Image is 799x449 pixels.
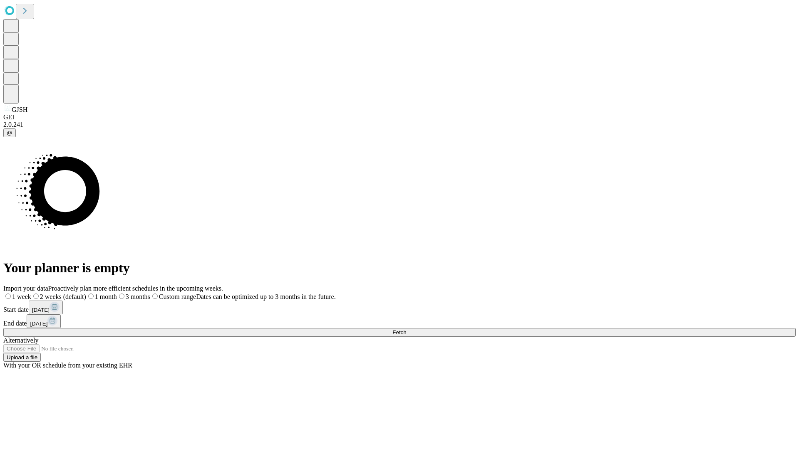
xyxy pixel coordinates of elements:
span: Proactively plan more efficient schedules in the upcoming weeks. [48,285,223,292]
input: 1 month [88,294,94,299]
span: [DATE] [32,307,50,313]
span: @ [7,130,12,136]
span: With your OR schedule from your existing EHR [3,362,132,369]
span: GJSH [12,106,27,113]
button: [DATE] [29,301,63,314]
button: Fetch [3,328,796,337]
span: [DATE] [30,321,47,327]
div: 2.0.241 [3,121,796,128]
button: [DATE] [27,314,61,328]
span: 1 month [95,293,117,300]
div: Start date [3,301,796,314]
input: Custom rangeDates can be optimized up to 3 months in the future. [152,294,158,299]
span: Custom range [159,293,196,300]
span: 1 week [12,293,31,300]
span: 3 months [126,293,150,300]
h1: Your planner is empty [3,260,796,276]
div: End date [3,314,796,328]
span: 2 weeks (default) [40,293,86,300]
div: GEI [3,113,796,121]
input: 1 week [5,294,11,299]
button: @ [3,128,16,137]
input: 2 weeks (default) [33,294,39,299]
span: Fetch [392,329,406,336]
input: 3 months [119,294,124,299]
button: Upload a file [3,353,41,362]
span: Dates can be optimized up to 3 months in the future. [196,293,335,300]
span: Alternatively [3,337,38,344]
span: Import your data [3,285,48,292]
